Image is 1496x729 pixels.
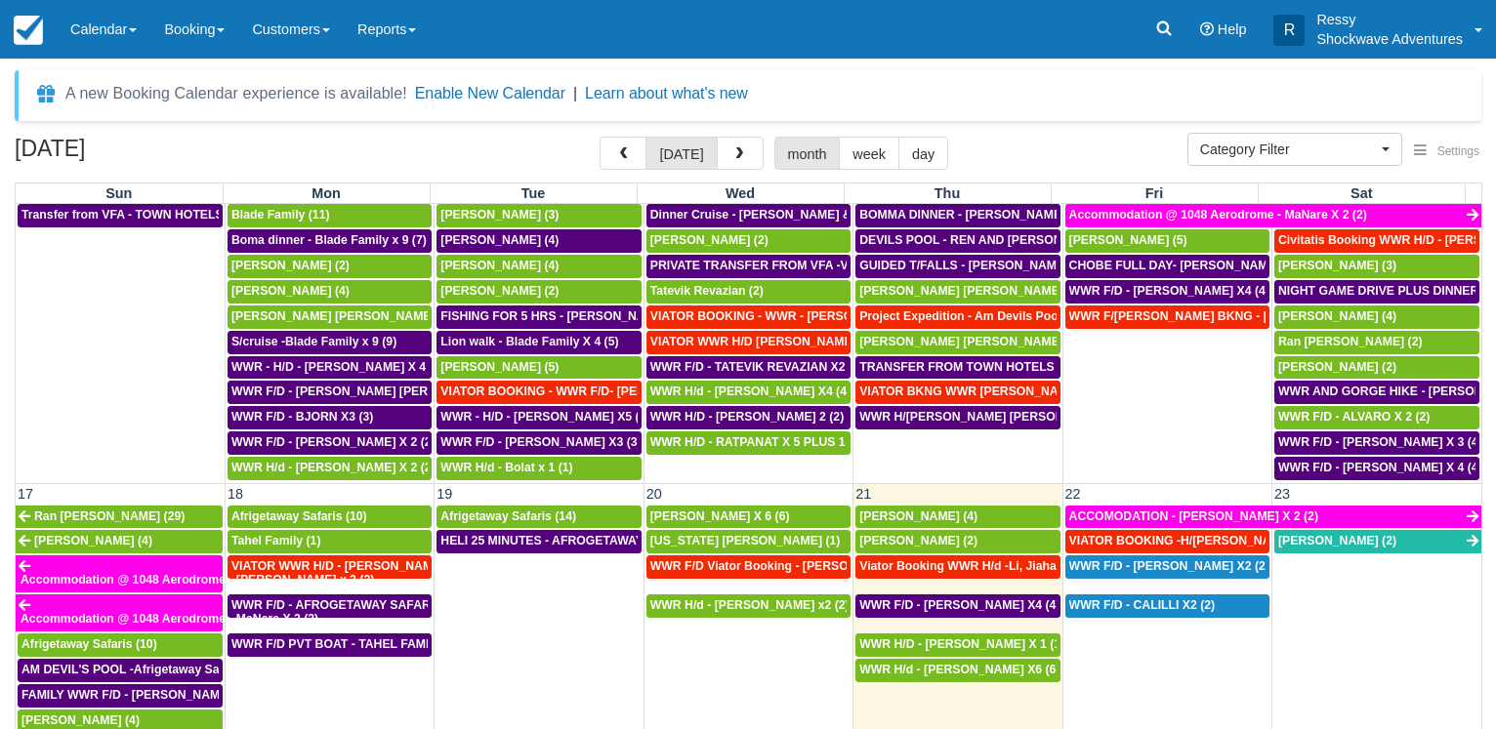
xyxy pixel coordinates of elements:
a: WWR - H/D - [PERSON_NAME] X5 (5) [436,406,641,429]
a: FISHING FOR 5 HRS - [PERSON_NAME] X 2 (2) [436,305,641,329]
span: [PERSON_NAME] (4) [440,233,559,247]
span: AM DEVIL'S POOL -Afrigetaway Safaris X5 (5) [21,663,280,676]
span: [PERSON_NAME] [PERSON_NAME] (9) [859,335,1081,348]
a: DEVILS POOL - REN AND [PERSON_NAME] X4 (4) [855,229,1060,253]
span: Project Expedition - Am Devils Pool- [PERSON_NAME] X 2 (2) [859,309,1208,323]
span: Accommodation @ 1048 Aerodrome - MaNare X 2 (2) [21,612,318,626]
span: WWR F/D - [PERSON_NAME] X 4 (4) [1278,461,1482,474]
span: Ran [PERSON_NAME] (2) [1278,335,1423,348]
span: WWR H/d - [PERSON_NAME] X4 (4) [650,385,851,398]
span: [PERSON_NAME] (5) [1069,233,1187,247]
a: TRANSFER FROM TOWN HOTELS TO VFA - [PERSON_NAME] [PERSON_NAME] X2 (2) [855,356,1060,380]
span: Fri [1145,185,1163,201]
span: TRANSFER FROM TOWN HOTELS TO VFA - [PERSON_NAME] [PERSON_NAME] X2 (2) [859,360,1351,374]
a: WWR F/D - [PERSON_NAME] X 3 (4) [1274,431,1479,455]
a: Civitatis Booking WWR H/D - [PERSON_NAME] [PERSON_NAME] X4 (4) [1274,229,1479,253]
a: [PERSON_NAME] [PERSON_NAME] (5) [228,305,432,329]
span: DEVILS POOL - REN AND [PERSON_NAME] X4 (4) [859,233,1143,247]
a: Accommodation @ 1048 Aerodrome - [PERSON_NAME] x 2 (2) [16,555,223,592]
button: Category Filter [1187,133,1402,166]
span: VIATOR BKNG WWR [PERSON_NAME] 2 (1) [859,385,1107,398]
span: [PERSON_NAME] (3) [440,208,559,222]
button: week [839,137,899,170]
span: WWR F/D - ALVARO X 2 (2) [1278,410,1430,424]
span: Wed [726,185,755,201]
a: GUIDED T/FALLS - [PERSON_NAME] AND [PERSON_NAME] X4 (4) [855,255,1060,278]
a: WWR H/d - Bolat x 1 (1) [436,457,641,480]
span: WWR H/[PERSON_NAME] [PERSON_NAME] X 4 (4) [859,410,1148,424]
a: AM DEVIL'S POOL -Afrigetaway Safaris X5 (5) [18,659,223,682]
a: Viator Booking WWR H/d -Li, Jiahao X 2 (2) [855,555,1060,579]
a: WWR H/[PERSON_NAME] [PERSON_NAME] X 4 (4) [855,406,1060,429]
span: [PERSON_NAME] (4) [859,509,977,523]
span: S/cruise -Blade Family x 9 (9) [231,335,396,348]
a: [PERSON_NAME] (2) [646,229,851,253]
span: WWR - H/D - [PERSON_NAME] X 4 (4) [231,360,444,374]
a: WWR F/D - [PERSON_NAME] X2 (2) [1065,555,1269,579]
span: Mon [312,185,341,201]
span: Transfer from VFA - TOWN HOTELS - [PERSON_NAME] [PERSON_NAME] X 2 (1) [21,208,477,222]
a: WWR F/D - BJORN X3 (3) [228,406,432,429]
span: WWR F/D - CALILLI X2 (2) [1069,598,1216,612]
a: [PERSON_NAME] (2) [436,280,641,304]
span: WWR F/D - AFROGETAWAY SAFARIS X5 (5) [231,598,478,612]
span: [PERSON_NAME] (4) [1278,309,1396,323]
span: Boma dinner - Blade Family x 9 (7) [231,233,427,247]
span: Afrigetaway Safaris (10) [21,637,157,651]
span: Ran [PERSON_NAME] (29) [34,509,185,523]
span: WWR F/D - [PERSON_NAME] X 2 (2) [231,435,436,449]
a: [PERSON_NAME] (2) [228,255,432,278]
a: WWR F/D - [PERSON_NAME] X4 (4) [1065,280,1269,304]
span: Sat [1351,185,1372,201]
span: Accommodation @ 1048 Aerodrome - MaNare X 2 (2) [1069,208,1367,222]
span: WWR F/D - BJORN X3 (3) [231,410,373,424]
span: WWR F/D - [PERSON_NAME] X2 (2) [1069,559,1269,573]
a: Boma dinner - Blade Family x 9 (7) [228,229,432,253]
a: WWR F/D Viator Booking - [PERSON_NAME] X1 (1) [646,555,851,579]
span: PRIVATE TRANSFER FROM VFA -V FSL - [PERSON_NAME] AND [PERSON_NAME] X4 (4) [650,259,1153,272]
a: WWR H/D - [PERSON_NAME] 2 (2) [646,406,851,429]
h2: [DATE] [15,137,262,173]
a: [PERSON_NAME] [PERSON_NAME] (2) [855,280,1060,304]
a: [PERSON_NAME] (5) [436,356,641,380]
a: [PERSON_NAME] (2) [855,530,1060,553]
a: Lion walk - Blade Family X 4 (5) [436,331,641,354]
a: [PERSON_NAME] (4) [436,255,641,278]
span: Help [1218,21,1247,37]
button: month [774,137,841,170]
a: WWR F/D - CALILLI X2 (2) [1065,594,1269,618]
a: Afrigetaway Safaris (14) [436,506,641,529]
span: HELI 25 MINUTES - AFROGETAWAY SAFARIS X5 (5) [440,534,733,547]
a: Afrigetaway Safaris (10) [228,506,432,529]
span: Accommodation @ 1048 Aerodrome - [PERSON_NAME] x 2 (2) [21,573,374,587]
a: Tahel Family (1) [228,530,432,553]
p: Ressy [1316,10,1463,29]
span: [PERSON_NAME] (3) [1278,259,1396,272]
span: Sun [105,185,132,201]
span: WWR H/d - Bolat x 1 (1) [440,461,572,474]
a: Ran [PERSON_NAME] (2) [1274,331,1479,354]
a: WWR H/D - RATPANAT X 5 PLUS 1 (5) [646,431,851,455]
a: WWR F/D PVT BOAT - TAHEL FAMILY x 5 (1) [228,633,432,657]
span: [PERSON_NAME] (4) [34,534,152,547]
span: Afrigetaway Safaris (14) [440,509,576,523]
i: Help [1200,22,1214,36]
a: [PERSON_NAME] (3) [1274,255,1479,278]
a: WWR F/D - [PERSON_NAME] X3 (3) [436,431,641,455]
span: WWR F/D PVT BOAT - TAHEL FAMILY x 5 (1) [231,637,481,651]
a: VIATOR BOOKING - WWR - [PERSON_NAME] 2 (2) [646,305,851,329]
a: Blade Family (11) [228,204,432,227]
img: checkfront-main-nav-mini-logo.png [14,16,43,45]
a: S/cruise -Blade Family x 9 (9) [228,331,432,354]
a: Transfer from VFA - TOWN HOTELS - [PERSON_NAME] [PERSON_NAME] X 2 (1) [18,204,223,227]
span: VIATOR BOOKING -H/[PERSON_NAME] X 4 (4) [1069,534,1332,547]
span: WWR H/D - [PERSON_NAME] X 1 (1) [859,637,1064,651]
span: [PERSON_NAME] (4) [231,284,350,298]
a: [PERSON_NAME] [PERSON_NAME] (9) [855,331,1060,354]
a: Ran [PERSON_NAME] (29) [16,506,223,529]
a: Tatevik Revazian (2) [646,280,851,304]
span: 23 [1272,486,1292,502]
a: [PERSON_NAME] (2) [1274,356,1479,380]
span: 17 [16,486,35,502]
a: VIATOR WWR H/D [PERSON_NAME] 1 (1) [646,331,851,354]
